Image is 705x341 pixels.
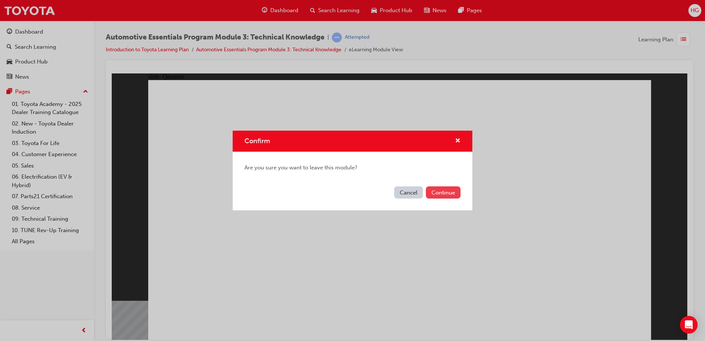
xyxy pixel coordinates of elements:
[455,138,461,145] span: cross-icon
[455,137,461,146] button: cross-icon
[680,316,698,334] div: Open Intercom Messenger
[244,137,270,145] span: Confirm
[233,131,472,210] div: Confirm
[233,152,472,184] div: Are you sure you want to leave this module?
[394,186,423,199] button: Cancel
[426,186,461,199] button: Continue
